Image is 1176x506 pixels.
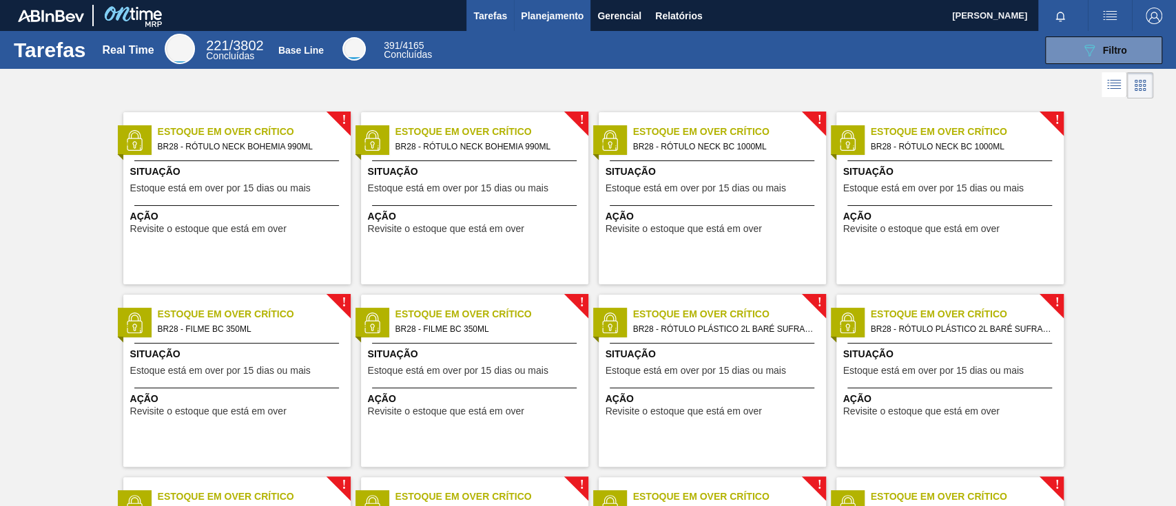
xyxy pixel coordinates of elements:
[14,42,86,58] h1: Tarefas
[158,139,340,154] span: BR28 - RÓTULO NECK BOHEMIA 990ML
[130,183,311,193] span: Estoque está em over por 15 dias ou mais
[843,392,1060,406] span: Ação
[130,406,287,417] span: Revisite o estoque que está em over
[606,165,823,179] span: Situação
[633,489,826,504] span: Estoque em Over Crítico
[342,115,346,125] span: !
[384,40,424,51] span: / 4165
[395,307,588,321] span: Estoque em Over Crítico
[18,10,84,22] img: TNhmsLtSVTkK8tSr43FrP2fwEKptu5GPRR3wAAAABJRU5ErkJggg==
[395,125,588,139] span: Estoque em Over Crítico
[1055,297,1059,308] span: !
[633,139,815,154] span: BR28 - RÓTULO NECK BC 1000ML
[362,130,382,151] img: status
[1055,480,1059,490] span: !
[871,139,1053,154] span: BR28 - RÓTULO NECK BC 1000ML
[130,224,287,234] span: Revisite o estoque que está em over
[206,50,254,61] span: Concluídas
[817,480,821,490] span: !
[130,366,311,376] span: Estoque está em over por 15 dias ou mais
[395,321,577,337] span: BR28 - FILME BC 350ML
[342,297,346,308] span: !
[843,366,1024,376] span: Estoque está em over por 15 dias ou mais
[342,37,366,61] div: Base Line
[606,224,762,234] span: Revisite o estoque que está em over
[368,209,585,224] span: Ação
[871,307,1064,321] span: Estoque em Over Crítico
[368,347,585,361] span: Situação
[843,406,1000,417] span: Revisite o estoque que está em over
[633,307,826,321] span: Estoque em Over Crítico
[368,224,524,234] span: Revisite o estoque que está em over
[606,406,762,417] span: Revisite o estoque que está em over
[817,297,821,308] span: !
[130,209,347,224] span: Ação
[599,313,620,333] img: status
[368,392,585,406] span: Ação
[158,321,340,337] span: BR28 - FILME BC 350ML
[278,45,324,56] div: Base Line
[206,38,229,53] span: 221
[165,34,195,64] div: Real Time
[843,347,1060,361] span: Situação
[655,8,702,24] span: Relatórios
[597,8,641,24] span: Gerencial
[206,40,263,61] div: Real Time
[606,209,823,224] span: Ação
[206,38,263,53] span: / 3802
[342,480,346,490] span: !
[606,366,786,376] span: Estoque está em over por 15 dias ou mais
[599,130,620,151] img: status
[384,49,432,60] span: Concluídas
[1102,72,1127,98] div: Visão em Lista
[843,183,1024,193] span: Estoque está em over por 15 dias ou mais
[368,183,548,193] span: Estoque está em over por 15 dias ou mais
[579,480,584,490] span: !
[843,165,1060,179] span: Situação
[837,130,858,151] img: status
[817,115,821,125] span: !
[395,139,577,154] span: BR28 - RÓTULO NECK BOHEMIA 990ML
[843,209,1060,224] span: Ação
[368,366,548,376] span: Estoque está em over por 15 dias ou mais
[384,41,432,59] div: Base Line
[102,44,154,56] div: Real Time
[395,489,588,504] span: Estoque em Over Crítico
[1127,72,1153,98] div: Visão em Cards
[837,313,858,333] img: status
[871,321,1053,337] span: BR28 - RÓTULO PLÁSTICO 2L BARÉ SUFRAMA AH
[1045,36,1162,64] button: Filtro
[362,313,382,333] img: status
[158,489,351,504] span: Estoque em Over Crítico
[158,125,351,139] span: Estoque em Over Crítico
[124,313,145,333] img: status
[124,130,145,151] img: status
[368,406,524,417] span: Revisite o estoque que está em over
[473,8,507,24] span: Tarefas
[843,224,1000,234] span: Revisite o estoque que está em over
[606,183,786,193] span: Estoque está em over por 15 dias ou mais
[579,115,584,125] span: !
[606,347,823,361] span: Situação
[1055,115,1059,125] span: !
[130,165,347,179] span: Situação
[871,489,1064,504] span: Estoque em Over Crítico
[1038,6,1082,25] button: Notificações
[521,8,584,24] span: Planejamento
[384,40,400,51] span: 391
[368,165,585,179] span: Situação
[1103,45,1127,56] span: Filtro
[871,125,1064,139] span: Estoque em Over Crítico
[158,307,351,321] span: Estoque em Over Crítico
[606,392,823,406] span: Ação
[1146,8,1162,24] img: Logout
[579,297,584,308] span: !
[130,347,347,361] span: Situação
[1102,8,1118,24] img: userActions
[130,392,347,406] span: Ação
[633,321,815,337] span: BR28 - RÓTULO PLÁSTICO 2L BARÉ SUFRAMA AH
[633,125,826,139] span: Estoque em Over Crítico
